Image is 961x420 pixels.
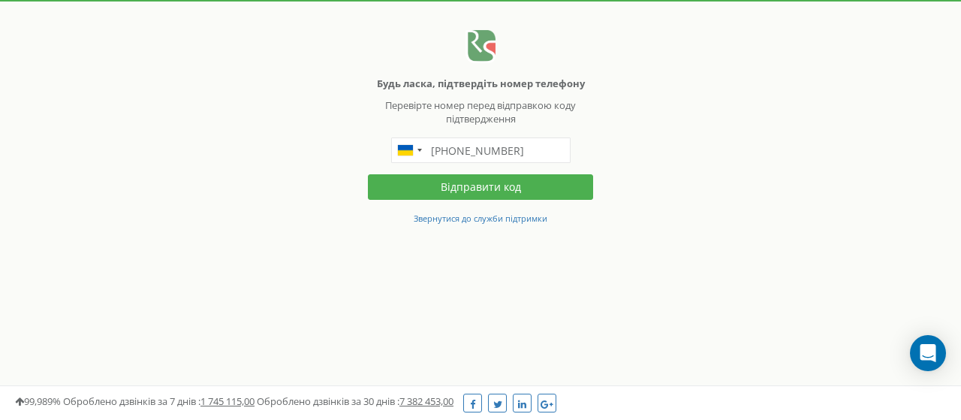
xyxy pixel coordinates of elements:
[465,30,496,63] img: Ringostat Logo
[63,394,255,408] span: Оброблено дзвінків за 7 днів :
[200,394,255,408] u: 1 745 115,00
[910,335,946,371] div: Open Intercom Messenger
[368,174,593,200] button: Відправити код
[414,211,547,225] a: Звернутися до служби підтримки
[377,77,585,90] b: Будь ласка, підтвердіть номер телефону
[15,394,61,408] span: 99,989%
[399,394,453,408] u: 7 382 453,00
[414,213,547,224] small: Звернутися до служби підтримки
[257,394,453,408] span: Оброблено дзвінків за 30 днів :
[368,98,593,126] p: Перевірте номер перед відправкою коду підтвердження
[391,137,571,163] input: 050 123 4567
[392,138,426,162] div: Telephone country code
